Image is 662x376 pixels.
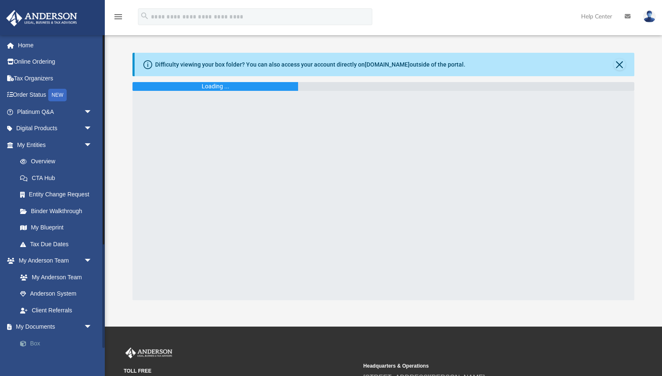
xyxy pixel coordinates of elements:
[48,89,67,101] div: NEW
[365,61,410,68] a: [DOMAIN_NAME]
[6,37,105,54] a: Home
[363,362,597,370] small: Headquarters & Operations
[6,70,105,87] a: Tax Organizers
[124,348,174,358] img: Anderson Advisors Platinum Portal
[12,269,96,286] a: My Anderson Team
[6,319,105,335] a: My Documentsarrow_drop_down
[12,153,105,170] a: Overview
[84,252,101,270] span: arrow_drop_down
[202,82,229,91] div: Loading ...
[113,12,123,22] i: menu
[12,302,101,319] a: Client Referrals
[6,87,105,104] a: Order StatusNEW
[6,54,105,70] a: Online Ordering
[12,203,105,219] a: Binder Walkthrough
[124,367,358,375] small: TOLL FREE
[155,60,465,69] div: Difficulty viewing your box folder? You can also access your account directly on outside of the p...
[614,59,626,70] button: Close
[12,236,105,252] a: Tax Due Dates
[12,186,105,203] a: Entity Change Request
[12,335,105,352] a: Box
[6,120,105,137] a: Digital Productsarrow_drop_down
[6,136,105,153] a: My Entitiesarrow_drop_down
[84,319,101,336] span: arrow_drop_down
[6,252,101,269] a: My Anderson Teamarrow_drop_down
[12,286,101,302] a: Anderson System
[140,11,149,21] i: search
[643,10,656,23] img: User Pic
[6,103,105,120] a: Platinum Q&Aarrow_drop_down
[84,120,101,137] span: arrow_drop_down
[113,16,123,22] a: menu
[84,136,101,154] span: arrow_drop_down
[4,10,80,26] img: Anderson Advisors Platinum Portal
[84,103,101,121] span: arrow_drop_down
[12,219,101,236] a: My Blueprint
[12,170,105,186] a: CTA Hub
